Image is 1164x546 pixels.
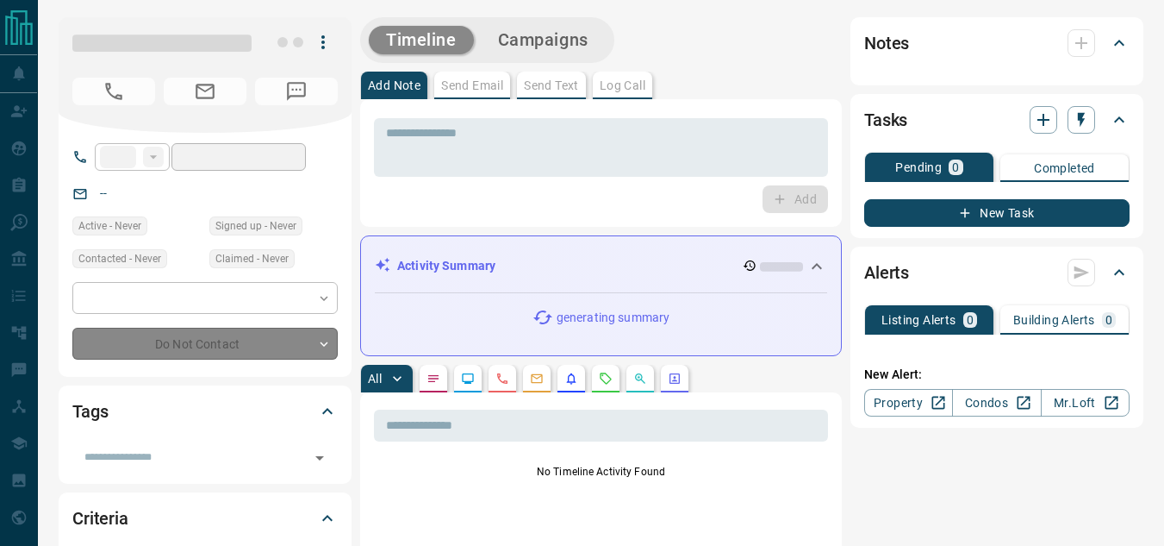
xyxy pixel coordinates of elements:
button: Open [308,446,332,470]
a: Property [864,389,953,417]
h2: Tags [72,398,108,425]
h2: Notes [864,29,909,57]
div: Tags [72,391,338,432]
p: Listing Alerts [881,314,956,326]
span: No Number [72,78,155,105]
p: Building Alerts [1013,314,1095,326]
span: No Email [164,78,246,105]
h2: Alerts [864,259,909,286]
button: New Task [864,199,1130,227]
svg: Agent Actions [668,372,682,386]
h2: Tasks [864,106,907,134]
p: New Alert: [864,366,1130,384]
svg: Calls [495,372,509,386]
div: Tasks [864,99,1130,141]
svg: Lead Browsing Activity [461,372,475,386]
div: Alerts [864,252,1130,293]
a: Condos [952,389,1041,417]
span: Signed up - Never [215,217,296,235]
p: Pending [895,161,942,173]
svg: Opportunities [633,372,647,386]
div: Activity Summary [375,250,827,282]
h2: Criteria [72,505,128,532]
p: 0 [967,314,974,326]
span: Claimed - Never [215,250,289,267]
svg: Emails [530,372,544,386]
svg: Requests [599,372,613,386]
p: Completed [1034,162,1095,174]
p: All [368,373,382,385]
button: Campaigns [481,26,606,54]
svg: Listing Alerts [564,372,578,386]
span: Contacted - Never [78,250,161,267]
span: No Number [255,78,338,105]
span: Active - Never [78,217,141,235]
div: Notes [864,22,1130,64]
div: Criteria [72,498,338,539]
a: -- [100,186,107,200]
a: Mr.Loft [1041,389,1130,417]
div: Do Not Contact [72,328,338,360]
p: No Timeline Activity Found [374,464,828,480]
svg: Notes [426,372,440,386]
p: 0 [1105,314,1112,326]
p: 0 [952,161,959,173]
button: Timeline [369,26,474,54]
p: generating summary [557,309,669,327]
p: Add Note [368,79,420,91]
p: Activity Summary [397,257,495,275]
